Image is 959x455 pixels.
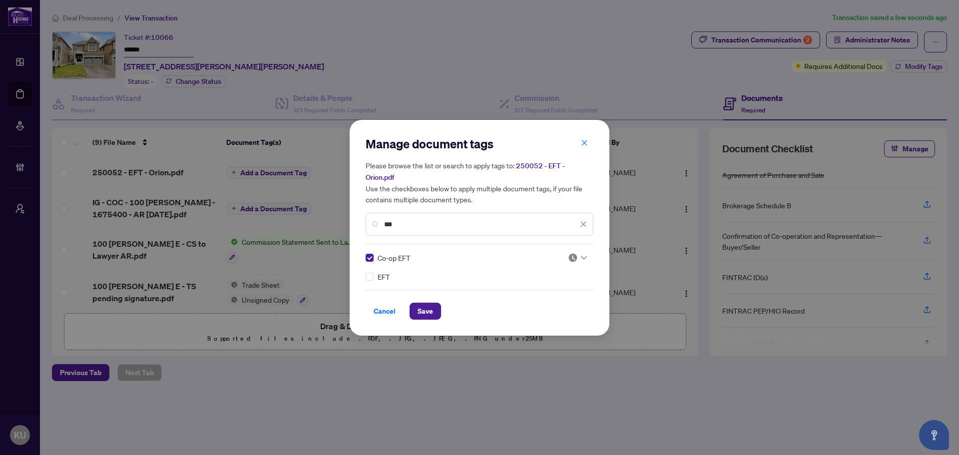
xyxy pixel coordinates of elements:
[378,271,390,282] span: EFT
[581,139,588,146] span: close
[366,161,565,182] span: 250052 - EFT - Orion.pdf
[580,221,587,228] span: close
[378,252,411,263] span: Co-op EFT
[568,253,578,263] img: status
[418,303,433,319] span: Save
[410,303,441,320] button: Save
[366,303,404,320] button: Cancel
[366,136,593,152] h2: Manage document tags
[919,420,949,450] button: Open asap
[568,253,587,263] span: Pending Review
[366,160,593,205] h5: Please browse the list or search to apply tags to: Use the checkboxes below to apply multiple doc...
[374,303,396,319] span: Cancel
